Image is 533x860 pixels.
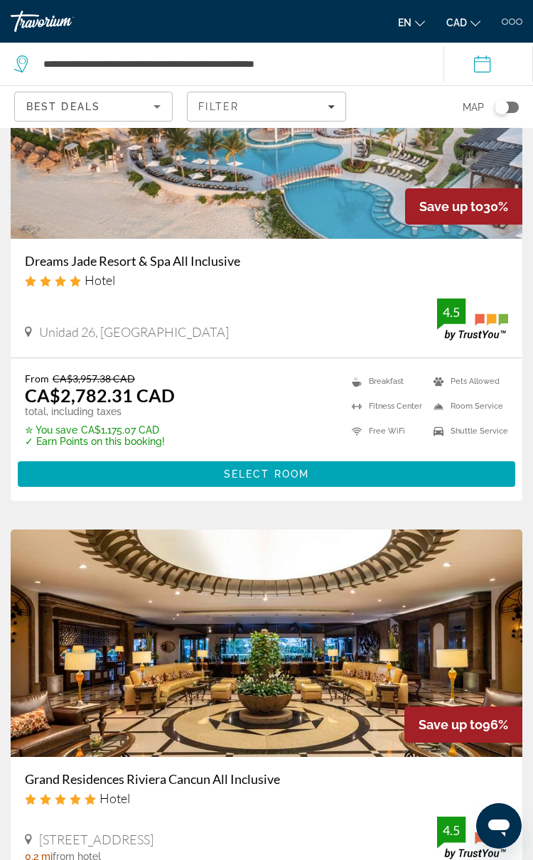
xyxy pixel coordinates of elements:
[443,43,533,85] button: Select check in and out date
[42,53,422,75] input: Search hotel destination
[398,12,425,33] button: Change language
[99,790,130,806] span: Hotel
[25,385,175,406] ins: CA$2,782.31 CAD
[345,397,426,415] li: Fitness Center
[25,372,49,385] span: From
[25,253,508,269] a: Dreams Jade Resort & Spa All Inclusive
[437,822,465,839] div: 4.5
[437,303,465,321] div: 4.5
[463,97,484,117] span: Map
[446,17,467,28] span: CAD
[39,832,154,847] span: [STREET_ADDRESS]
[11,11,117,32] a: Travorium
[25,406,175,417] p: total, including taxes
[405,188,522,225] div: 30%
[187,92,345,122] button: Filters
[224,468,309,480] span: Select Room
[25,436,175,447] p: ✓ Earn Points on this booking!
[476,803,522,849] iframe: Button to launch messaging window
[419,199,483,214] span: Save up to
[404,706,522,743] div: 96%
[18,465,515,480] a: Select Room
[437,299,508,340] img: TrustYou guest rating badge
[426,422,508,440] li: Shuttle Service
[426,397,508,415] li: Room Service
[484,101,519,114] button: Toggle map
[18,461,515,487] button: Select Room
[25,790,508,806] div: 5 star Hotel
[398,17,411,28] span: en
[345,372,426,390] li: Breakfast
[25,272,508,288] div: 4 star Hotel
[25,424,175,436] p: CA$1,175.07 CAD
[419,717,483,732] span: Save up to
[25,424,77,436] span: ✮ You save
[426,372,508,390] li: Pets Allowed
[437,817,508,859] img: TrustYou guest rating badge
[85,272,115,288] span: Hotel
[11,530,522,757] img: Grand Residences Riviera Cancun All Inclusive
[345,422,426,440] li: Free WiFi
[25,771,508,787] a: Grand Residences Riviera Cancun All Inclusive
[446,12,480,33] button: Change currency
[39,324,229,340] span: Unidad 26, [GEOGRAPHIC_DATA]
[26,98,161,115] mat-select: Sort by
[198,101,239,112] span: Filter
[53,372,135,385] del: CA$3,957.38 CAD
[26,101,100,112] span: Best Deals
